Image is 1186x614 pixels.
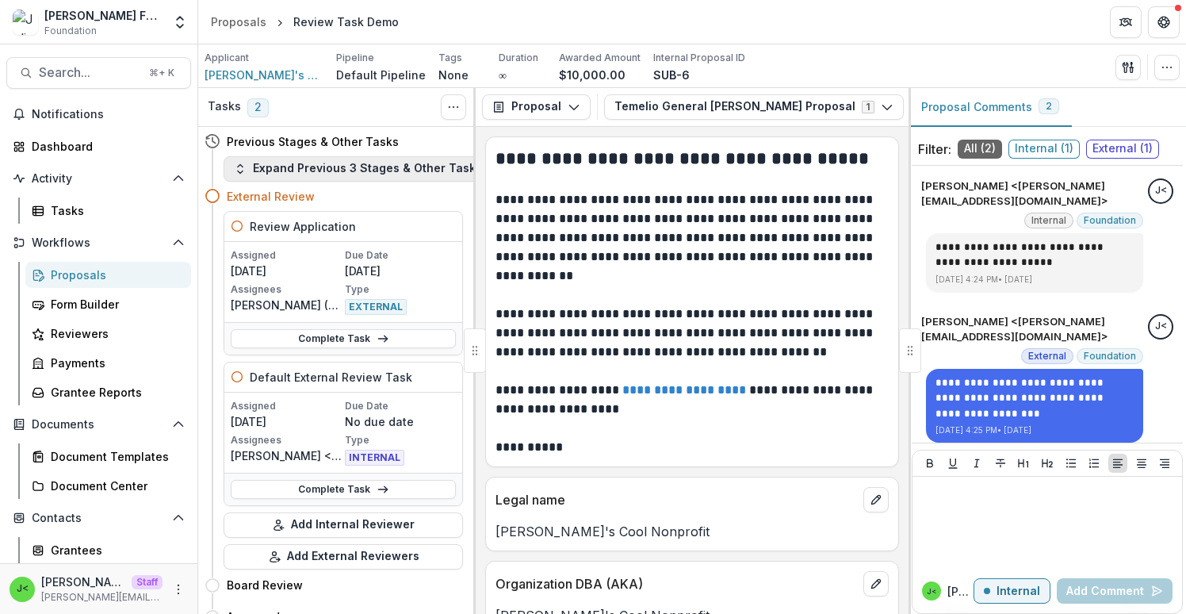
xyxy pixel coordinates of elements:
[146,64,178,82] div: ⌘ + K
[1046,101,1052,112] span: 2
[227,188,315,205] h4: External Review
[25,320,191,347] a: Reviewers
[653,67,690,83] p: SUB-6
[250,218,356,235] h5: Review Application
[41,574,125,590] p: [PERSON_NAME] <[PERSON_NAME][EMAIL_ADDRESS][DOMAIN_NAME]>
[231,282,342,297] p: Assignees
[1155,321,1167,332] div: Julie <julie@trytemelio.com>
[32,172,166,186] span: Activity
[920,454,939,473] button: Bold
[51,384,178,401] div: Grantee Reports
[495,574,857,593] p: Organization DBA (AKA)
[935,424,1134,436] p: [DATE] 4:25 PM • [DATE]
[1038,454,1057,473] button: Heading 2
[205,67,323,83] a: [PERSON_NAME]'s Cool Nonprofit
[25,262,191,288] a: Proposals
[169,580,188,599] button: More
[32,138,178,155] div: Dashboard
[208,100,241,113] h3: Tasks
[345,282,456,297] p: Type
[51,478,178,494] div: Document Center
[991,454,1010,473] button: Strike
[1084,215,1136,226] span: Foundation
[909,88,1072,127] button: Proposal Comments
[51,448,178,465] div: Document Templates
[231,433,342,447] p: Assignees
[921,314,1143,345] p: [PERSON_NAME] <[PERSON_NAME][EMAIL_ADDRESS][DOMAIN_NAME]>
[231,297,342,313] p: [PERSON_NAME] ([PERSON_NAME][EMAIL_ADDRESS][DOMAIN_NAME])
[231,447,342,464] p: [PERSON_NAME] <[PERSON_NAME][EMAIL_ADDRESS][DOMAIN_NAME]>
[345,248,456,263] p: Due Date
[169,6,191,38] button: Open entity switcher
[1086,140,1159,159] span: External ( 1 )
[132,575,163,589] p: Staff
[51,202,178,219] div: Tasks
[6,133,191,159] a: Dashboard
[51,267,178,283] div: Proposals
[44,24,97,38] span: Foundation
[51,325,178,342] div: Reviewers
[25,198,191,224] a: Tasks
[958,140,1002,159] span: All ( 2 )
[1014,454,1033,473] button: Heading 1
[227,133,399,150] h4: Previous Stages & Other Tasks
[921,178,1143,209] p: [PERSON_NAME] <[PERSON_NAME][EMAIL_ADDRESS][DOMAIN_NAME]>
[231,329,456,348] a: Complete Task
[1057,578,1173,604] button: Add Comment
[1155,186,1167,196] div: Julie <julie@trytemelio.com>
[25,473,191,499] a: Document Center
[247,98,269,117] span: 2
[345,263,456,279] p: [DATE]
[227,577,303,593] h4: Board Review
[205,10,273,33] a: Proposals
[51,296,178,313] div: Form Builder
[250,369,412,386] h5: Default External Review Task
[345,413,456,430] p: No due date
[39,65,140,80] span: Search...
[6,412,191,437] button: Open Documents
[211,13,266,30] div: Proposals
[32,418,166,432] span: Documents
[1062,454,1081,473] button: Bullet List
[499,51,538,65] p: Duration
[1155,454,1174,473] button: Align Right
[6,505,191,531] button: Open Contacts
[653,51,745,65] p: Internal Proposal ID
[1008,140,1080,159] span: Internal ( 1 )
[345,299,407,315] span: EXTERNAL
[44,7,163,24] div: [PERSON_NAME] Foundation
[231,248,342,263] p: Assigned
[224,512,463,538] button: Add Internal Reviewer
[482,94,591,120] button: Proposal
[32,108,185,121] span: Notifications
[559,51,641,65] p: Awarded Amount
[974,578,1050,604] button: Internal
[943,454,962,473] button: Underline
[559,67,626,83] p: $10,000.00
[1028,351,1066,362] span: External
[967,454,986,473] button: Italicize
[51,542,178,558] div: Grantees
[438,67,469,83] p: None
[604,94,904,120] button: Temelio General [PERSON_NAME] Proposal1
[293,13,399,30] div: Review Task Demo
[336,51,374,65] p: Pipeline
[1148,6,1180,38] button: Get Help
[25,350,191,376] a: Payments
[25,291,191,317] a: Form Builder
[224,544,463,570] button: Add External Reviewers
[1132,454,1151,473] button: Align Center
[947,583,974,600] p: [PERSON_NAME] <
[25,537,191,563] a: Grantees
[6,230,191,255] button: Open Workflows
[495,490,857,509] p: Legal name
[205,10,405,33] nav: breadcrumb
[997,585,1040,598] p: Internal
[51,355,178,371] div: Payments
[32,512,166,525] span: Contacts
[345,433,456,447] p: Type
[32,236,166,250] span: Workflows
[1110,6,1142,38] button: Partners
[336,67,426,83] p: Default Pipeline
